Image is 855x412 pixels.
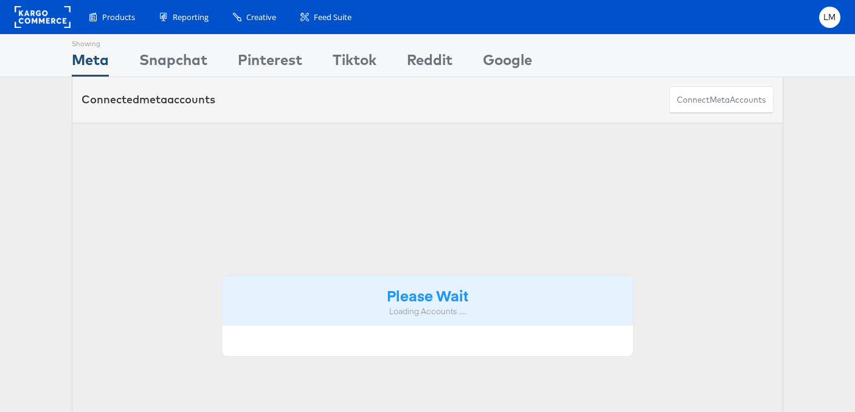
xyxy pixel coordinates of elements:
[823,13,836,21] span: LM
[231,306,624,317] div: Loading Accounts ....
[173,12,209,23] span: Reporting
[72,35,109,49] div: Showing
[314,12,351,23] span: Feed Suite
[710,94,730,106] span: meta
[238,49,302,77] div: Pinterest
[246,12,276,23] span: Creative
[139,49,207,77] div: Snapchat
[139,92,167,106] span: meta
[102,12,135,23] span: Products
[81,92,215,108] div: Connected accounts
[72,49,109,77] div: Meta
[669,86,774,114] button: ConnectmetaAccounts
[407,49,452,77] div: Reddit
[483,49,532,77] div: Google
[387,285,468,305] strong: Please Wait
[333,49,376,77] div: Tiktok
